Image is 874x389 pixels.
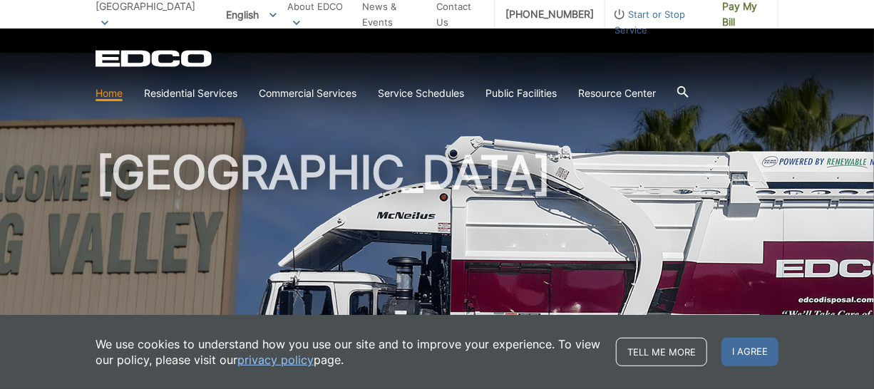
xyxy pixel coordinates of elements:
[485,85,557,101] a: Public Facilities
[378,85,464,101] a: Service Schedules
[237,352,314,368] a: privacy policy
[96,85,123,101] a: Home
[215,3,287,26] span: English
[578,85,656,101] a: Resource Center
[259,85,356,101] a: Commercial Services
[96,50,214,67] a: EDCD logo. Return to the homepage.
[144,85,237,101] a: Residential Services
[96,336,602,368] p: We use cookies to understand how you use our site and to improve your experience. To view our pol...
